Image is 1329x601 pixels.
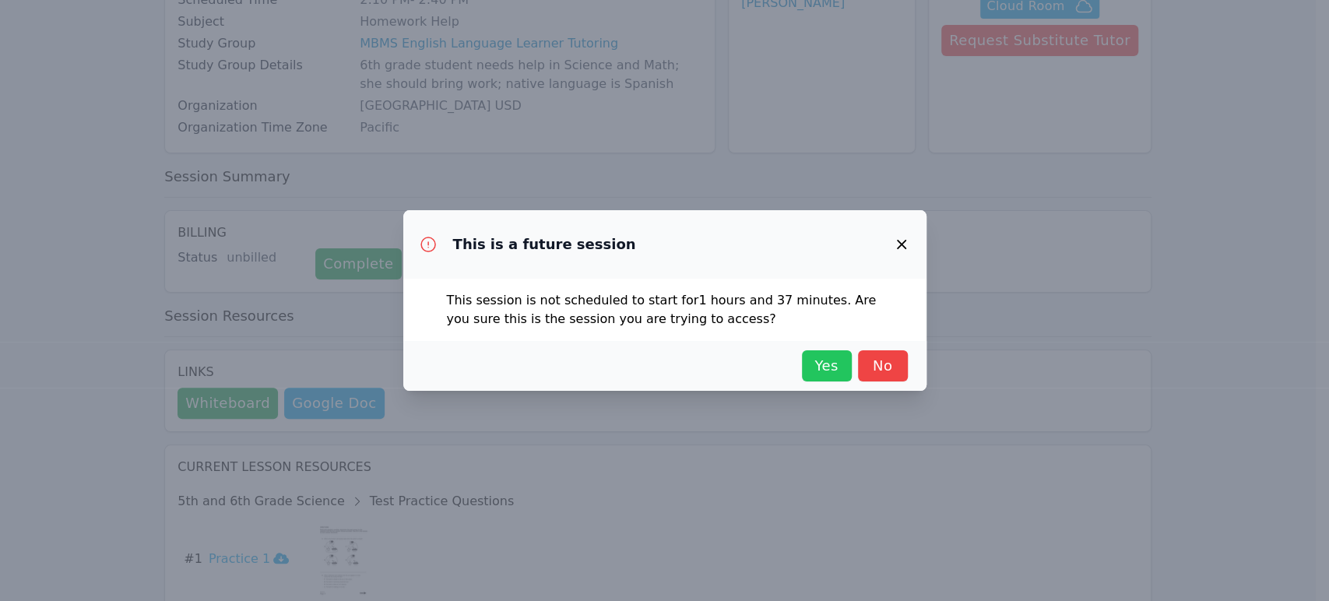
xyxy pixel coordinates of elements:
h3: This is a future session [453,235,636,254]
span: Yes [810,355,844,377]
p: This session is not scheduled to start for 1 hours and 37 minutes . Are you sure this is the sess... [447,291,883,329]
button: No [858,350,908,381]
button: Yes [802,350,852,381]
span: No [866,355,900,377]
